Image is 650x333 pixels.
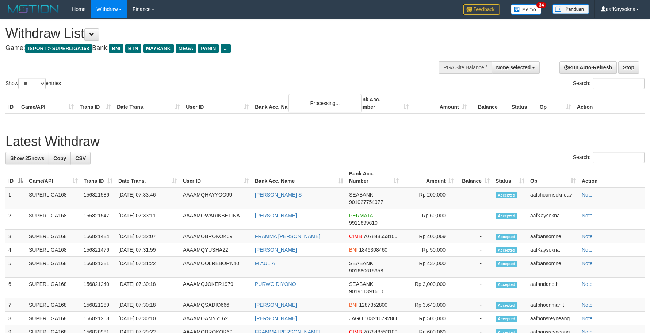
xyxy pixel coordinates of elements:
span: Copy 707848553100 to clipboard [363,233,397,239]
td: Rp 60,000 [402,209,456,230]
td: Rp 3,000,000 [402,278,456,298]
td: Rp 437,000 [402,257,456,278]
td: 156821586 [81,188,115,209]
a: FRAMMA [PERSON_NAME] [255,233,320,239]
a: Note [582,260,593,266]
td: AAAAMQYUSHA22 [180,243,252,257]
span: Copy 901680615358 to clipboard [349,268,383,274]
th: Trans ID [77,93,114,114]
td: 156821484 [81,230,115,243]
th: Bank Acc. Name: activate to sort column ascending [252,167,346,188]
td: - [456,243,493,257]
input: Search: [593,152,645,163]
img: panduan.png [552,4,589,14]
a: [PERSON_NAME] [255,315,297,321]
td: SUPERLIGA168 [26,209,81,230]
a: Note [582,192,593,198]
a: Note [582,281,593,287]
a: Note [582,247,593,253]
td: aafKaysokna [527,243,579,257]
td: aafandaneth [527,278,579,298]
a: [PERSON_NAME] [255,247,297,253]
td: SUPERLIGA168 [26,243,81,257]
td: AAAAMQOLREBORN40 [180,257,252,278]
img: Feedback.jpg [463,4,500,15]
th: ID [5,93,18,114]
th: Op [537,93,574,114]
select: Showentries [18,78,46,89]
th: Amount: activate to sort column ascending [402,167,456,188]
td: aafbansomne [527,257,579,278]
td: Rp 200,000 [402,188,456,209]
h1: Withdraw List [5,26,426,41]
span: Accepted [496,282,517,288]
span: Copy [53,155,66,161]
span: Copy 901911391610 to clipboard [349,289,383,294]
th: Date Trans.: activate to sort column ascending [115,167,180,188]
span: Copy 103216792866 to clipboard [364,315,398,321]
span: Accepted [496,213,517,219]
span: Accepted [496,316,517,322]
span: BNI [349,247,357,253]
td: 5 [5,257,26,278]
td: - [456,257,493,278]
div: Processing... [288,94,362,112]
th: Game/API: activate to sort column ascending [26,167,81,188]
span: ISPORT > SUPERLIGA168 [25,44,92,53]
span: CIMB [349,233,362,239]
span: MAYBANK [143,44,174,53]
th: Date Trans. [114,93,183,114]
td: - [456,230,493,243]
th: Action [579,167,645,188]
td: 2 [5,209,26,230]
span: PANIN [198,44,219,53]
td: [DATE] 07:30:10 [115,312,180,325]
th: Game/API [18,93,77,114]
td: - [456,278,493,298]
div: PGA Site Balance / [439,61,491,74]
span: MEGA [176,44,196,53]
td: - [456,312,493,325]
a: [PERSON_NAME] [255,213,297,218]
th: Action [574,93,645,114]
a: PURWO DIYONO [255,281,296,287]
a: CSV [70,152,91,164]
span: Show 25 rows [10,155,44,161]
th: Status: activate to sort column ascending [493,167,527,188]
span: BNI [349,302,357,308]
a: Show 25 rows [5,152,49,164]
td: aafhonsreyneang [527,312,579,325]
td: 1 [5,188,26,209]
h1: Latest Withdraw [5,134,645,149]
td: Rp 400,069 [402,230,456,243]
td: SUPERLIGA168 [26,188,81,209]
td: aafbansomne [527,230,579,243]
td: SUPERLIGA168 [26,312,81,325]
button: None selected [492,61,540,74]
td: - [456,188,493,209]
td: SUPERLIGA168 [26,257,81,278]
a: Note [582,302,593,308]
td: Rp 50,000 [402,243,456,257]
td: [DATE] 07:33:46 [115,188,180,209]
td: SUPERLIGA168 [26,298,81,312]
img: MOTION_logo.png [5,4,61,15]
td: [DATE] 07:30:18 [115,278,180,298]
a: Note [582,233,593,239]
th: User ID [183,93,252,114]
td: 156821381 [81,257,115,278]
span: SEABANK [349,192,373,198]
span: Accepted [496,302,517,309]
td: - [456,298,493,312]
input: Search: [593,78,645,89]
td: Rp 3,640,000 [402,298,456,312]
td: AAAAMQHAYYOO99 [180,188,252,209]
td: 4 [5,243,26,257]
td: 156821476 [81,243,115,257]
span: Accepted [496,192,517,198]
label: Show entries [5,78,61,89]
span: Copy 9911699610 to clipboard [349,220,378,226]
a: Stop [618,61,639,74]
td: AAAAMQJOKER1979 [180,278,252,298]
label: Search: [573,152,645,163]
